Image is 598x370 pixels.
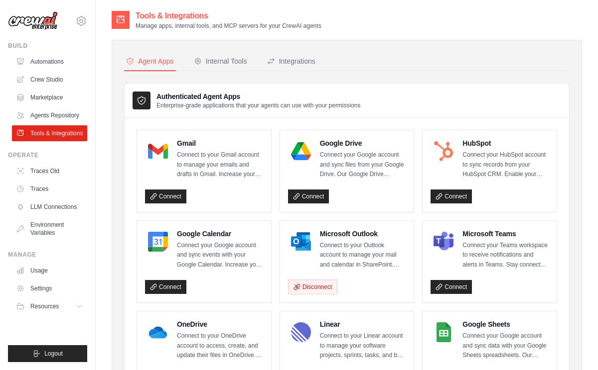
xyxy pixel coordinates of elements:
a: Connect [431,280,472,294]
img: Google Drive Logo [291,141,311,161]
a: Connect [288,189,329,203]
p: Connect your HubSpot account to sync records from your HubSpot CRM. Enable your sales team to clo... [462,150,549,180]
button: Resources [12,298,87,314]
div: Operate [8,151,87,159]
h4: Google Sheets [462,319,549,329]
p: Manage apps, internal tools, and MCP servers for your CrewAI agents [136,22,321,30]
a: Connect [145,189,186,203]
p: Connect to your Gmail account to manage your emails and drafts in Gmail. Increase your team’s pro... [177,150,263,180]
h4: Gmail [177,138,263,148]
h4: Linear [320,319,406,329]
p: Connect to your Outlook account to manage your mail and calendar in SharePoint. Increase your tea... [320,241,406,270]
span: Resources [30,302,59,310]
a: Connect [431,189,472,203]
a: Connect [145,280,186,294]
h4: HubSpot [462,138,549,148]
h4: Google Calendar [177,229,263,239]
a: Environment Variables [12,217,87,241]
p: Connect your Google account and sync data with your Google Sheets spreadsheets. Our Google Sheets... [462,331,549,361]
button: Agent Apps [124,52,176,71]
img: Linear Logo [291,322,311,342]
h4: Google Drive [320,138,406,148]
p: Connect your Google account and sync files from your Google Drive. Our Google Drive integration e... [320,150,406,180]
h4: Microsoft Teams [462,229,549,239]
p: Connect your Google account and sync events with your Google Calendar. Increase your productivity... [177,241,263,270]
a: Crew Studio [12,72,87,88]
p: Enterprise-grade applications that your agents can use with your permissions [156,101,361,109]
a: Usage [12,263,87,278]
h2: Tools & Integrations [136,10,321,22]
div: Manage [8,251,87,259]
button: Integrations [265,52,317,71]
img: Google Sheets Logo [434,322,453,342]
button: Disconnect [288,279,337,294]
a: Agents Repository [12,107,87,123]
img: HubSpot Logo [434,141,453,161]
a: Automations [12,54,87,70]
img: Microsoft Teams Logo [434,232,453,252]
p: Connect to your OneDrive account to access, create, and update their files in OneDrive. Increase ... [177,331,263,361]
h4: OneDrive [177,319,263,329]
button: Logout [8,345,87,362]
h3: Authenticated Agent Apps [156,92,361,101]
p: Connect your Teams workspace to receive notifications and alerts in Teams. Stay connected to impo... [462,241,549,270]
img: Logo [8,11,58,30]
h4: Microsoft Outlook [320,229,406,239]
a: Marketplace [12,90,87,105]
div: Integrations [267,56,315,66]
div: Build [8,42,87,50]
a: Traces Old [12,163,87,179]
div: Agent Apps [126,56,174,66]
a: Settings [12,280,87,296]
span: Logout [44,350,63,358]
img: Gmail Logo [148,141,168,161]
img: Microsoft Outlook Logo [291,232,311,252]
p: Connect to your Linear account to manage your software projects, sprints, tasks, and bug tracking... [320,331,406,361]
a: Tools & Integrations [12,125,87,141]
button: Internal Tools [192,52,249,71]
img: Google Calendar Logo [148,232,168,252]
a: LLM Connections [12,199,87,215]
a: Traces [12,181,87,197]
div: Internal Tools [194,56,247,66]
img: OneDrive Logo [148,322,168,342]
